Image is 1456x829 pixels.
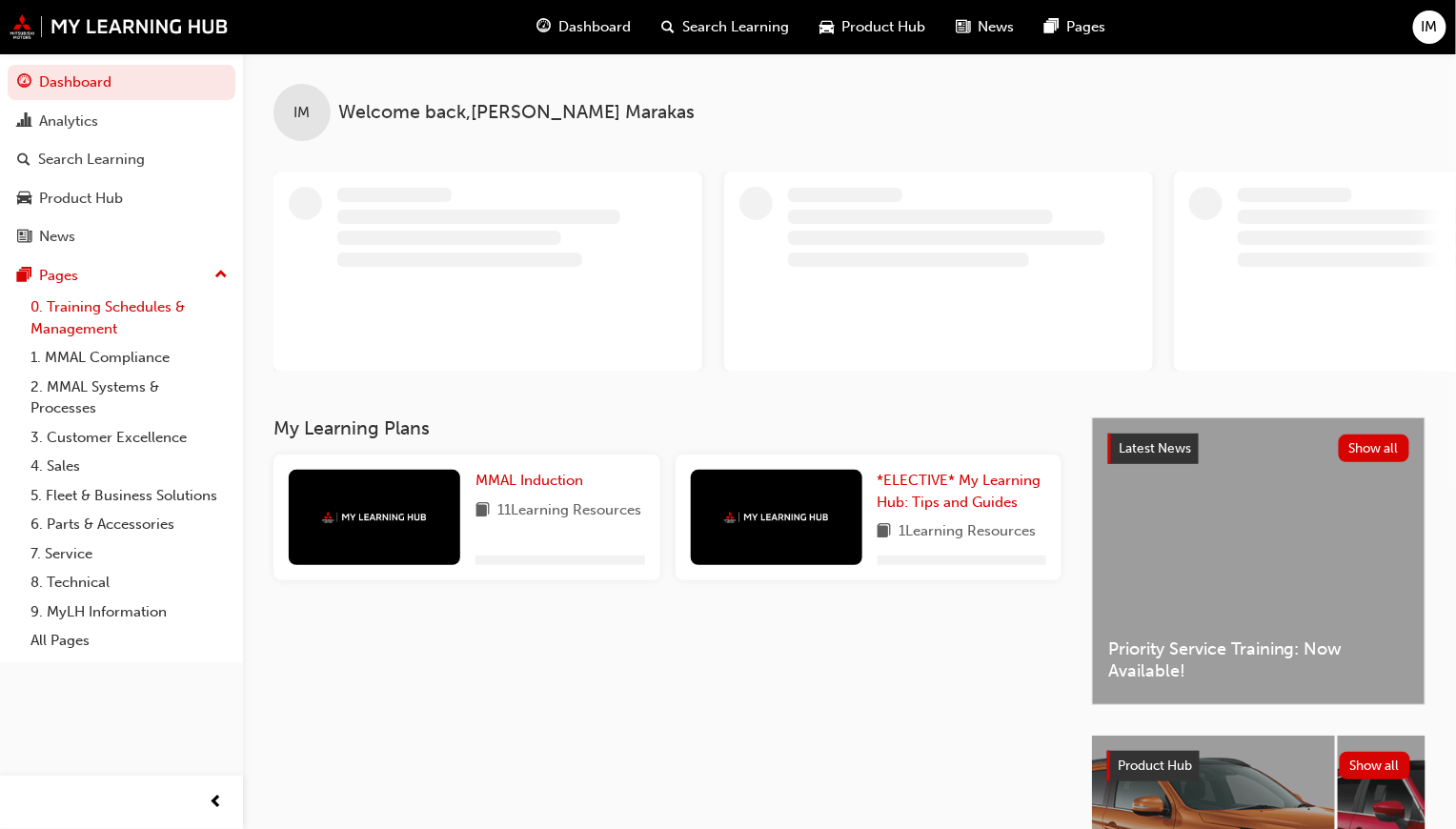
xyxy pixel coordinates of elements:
[214,263,228,288] span: up-icon
[23,510,235,539] a: 6. Parts & Accessories
[8,65,235,100] a: Dashboard
[1107,751,1410,781] a: Product HubShow all
[1339,435,1410,462] button: Show all
[17,113,31,131] span: chart-icon
[521,8,646,47] a: guage-iconDashboard
[23,626,235,656] a: All Pages
[878,472,1041,511] span: *ELECTIVE* My Learning Hub: Tips and Guides
[475,470,591,492] a: MMAL Induction
[23,597,235,627] a: 9. MyLH Information
[322,512,427,524] img: mmal
[17,229,31,246] span: news-icon
[1118,758,1192,774] span: Product Hub
[1029,8,1121,47] a: pages-iconPages
[294,102,311,124] span: IM
[940,8,1029,47] a: news-iconNews
[646,8,804,47] a: search-iconSearch Learning
[956,15,970,39] span: news-icon
[682,16,789,38] span: Search Learning
[23,293,235,343] a: 0. Training Schedules & Management
[878,520,892,544] span: book-icon
[878,470,1047,513] a: *ELECTIVE* My Learning Hub: Tips and Guides
[39,265,78,287] div: Pages
[39,188,123,210] div: Product Hub
[978,16,1014,38] span: News
[17,74,31,91] span: guage-icon
[1066,16,1105,38] span: Pages
[497,499,641,523] span: 11 Learning Resources
[558,16,631,38] span: Dashboard
[536,15,551,39] span: guage-icon
[23,423,235,453] a: 3. Customer Excellence
[8,181,235,216] a: Product Hub
[39,226,75,248] div: News
[8,142,235,177] a: Search Learning
[23,343,235,373] a: 1. MMAL Compliance
[1092,417,1426,705] a: Latest NewsShow allPriority Service Training: Now Available!
[23,373,235,423] a: 2. MMAL Systems & Processes
[23,539,235,569] a: 7. Service
[23,568,235,597] a: 8. Technical
[38,149,145,171] div: Search Learning
[39,111,98,132] div: Analytics
[338,102,695,124] span: Welcome back , [PERSON_NAME] Marakas
[819,15,834,39] span: car-icon
[1108,434,1409,464] a: Latest NewsShow all
[1422,16,1438,38] span: IM
[1340,752,1411,779] button: Show all
[10,14,229,39] img: mmal
[900,520,1037,544] span: 1 Learning Resources
[17,152,30,169] span: search-icon
[8,219,235,254] a: News
[17,191,31,208] span: car-icon
[841,16,925,38] span: Product Hub
[1108,638,1409,681] span: Priority Service Training: Now Available!
[475,472,583,489] span: MMAL Induction
[8,61,235,258] button: DashboardAnalyticsSearch LearningProduct HubNews
[475,499,490,523] span: book-icon
[8,258,235,293] button: Pages
[804,8,940,47] a: car-iconProduct Hub
[17,268,31,285] span: pages-icon
[1413,10,1446,44] button: IM
[661,15,675,39] span: search-icon
[1119,440,1191,456] span: Latest News
[8,104,235,139] a: Analytics
[273,417,1062,439] h3: My Learning Plans
[23,481,235,511] a: 5. Fleet & Business Solutions
[724,512,829,524] img: mmal
[23,452,235,481] a: 4. Sales
[210,791,224,815] span: prev-icon
[1044,15,1059,39] span: pages-icon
